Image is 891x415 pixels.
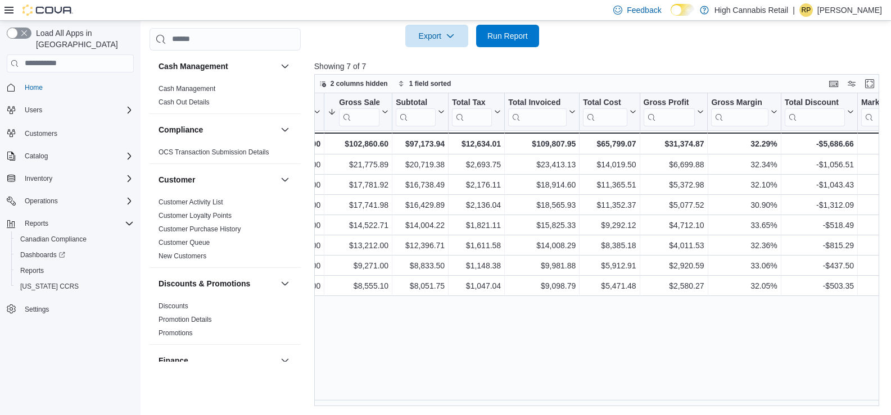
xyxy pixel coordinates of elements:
h3: Customer [159,174,195,185]
span: Inventory [20,172,134,185]
div: $16,738.49 [396,178,445,191]
div: Total Discount [785,98,845,126]
div: $0.00 [267,239,320,252]
div: $97,173.94 [396,137,445,151]
div: $2,693.75 [452,158,501,171]
button: Finance [159,355,276,366]
a: OCS Transaction Submission Details [159,148,269,156]
div: 32.29% [711,137,777,151]
span: Home [25,83,43,92]
h3: Cash Management [159,61,228,72]
div: -$5,686.66 [785,137,854,151]
div: $12,396.71 [396,239,445,252]
div: Discounts & Promotions [150,299,301,344]
a: Promotion Details [159,316,212,323]
span: New Customers [159,252,206,261]
span: Reports [20,266,44,275]
p: Showing 7 of 7 [314,61,885,72]
span: Feedback [627,4,661,16]
button: Customers [2,125,138,141]
button: Compliance [159,124,276,135]
button: Subtotal [396,98,445,126]
span: OCS Transaction Submission Details [159,148,269,157]
div: -$1,312.09 [785,198,854,212]
div: Gross Profit [643,98,695,126]
div: Compliance [150,145,301,163]
span: Export [412,25,462,47]
div: $2,136.04 [452,198,501,212]
button: Canadian Compliance [11,231,138,247]
span: Cash Out Details [159,98,210,107]
div: $11,352.37 [583,198,636,212]
div: $31,374.87 [643,137,704,151]
a: Customer Purchase History [159,225,241,233]
div: $4,712.10 [643,218,704,232]
span: Dashboards [16,248,134,262]
div: -$1,043.43 [785,178,854,191]
span: Customers [25,129,57,138]
span: Washington CCRS [16,280,134,293]
div: $5,912.91 [583,259,636,272]
nav: Complex example [7,75,134,346]
p: High Cannabis Retail [714,3,789,17]
button: Gross Sales [328,98,388,126]
span: Home [20,80,134,94]
div: $9,098.79 [508,279,576,293]
div: $2,920.59 [643,259,704,272]
button: Enter fullscreen [863,77,876,90]
button: Total Invoiced [508,98,576,126]
a: Settings [20,303,53,316]
div: $8,385.18 [583,239,636,252]
button: Display options [845,77,858,90]
div: $9,981.88 [508,259,576,272]
div: $0.00 [267,158,320,171]
button: Finance [278,354,292,367]
div: $0.00 [267,198,320,212]
a: Dashboards [16,248,70,262]
h3: Discounts & Promotions [159,278,250,289]
span: Catalog [25,152,48,161]
div: -$437.50 [785,259,854,272]
a: Cash Out Details [159,98,210,106]
button: Reports [2,216,138,231]
div: $0.00 [267,178,320,191]
button: 2 columns hidden [315,77,392,90]
div: $109,807.95 [508,137,576,151]
span: Promotion Details [159,315,212,324]
div: $0.00 [267,259,320,272]
button: Cash Management [278,60,292,73]
div: $8,051.75 [396,279,445,293]
a: Promotions [159,329,193,337]
button: Customer [159,174,276,185]
button: Home [2,79,138,95]
span: Settings [20,302,134,316]
div: Cash Management [150,82,301,113]
span: Settings [25,305,49,314]
div: $2,580.27 [643,279,704,293]
div: $23,413.13 [508,158,576,171]
div: $9,292.12 [583,218,636,232]
div: 32.05% [711,279,777,293]
div: $5,077.52 [643,198,704,212]
a: Customer Loyalty Points [159,212,232,220]
span: Customer Loyalty Points [159,211,232,220]
span: [US_STATE] CCRS [20,282,79,291]
span: Reports [20,217,134,230]
div: $20,719.38 [396,158,445,171]
div: Subtotal [396,98,436,126]
span: 2 columns hidden [331,79,388,88]
span: Reports [16,264,134,277]
span: Load All Apps in [GEOGRAPHIC_DATA] [31,28,134,50]
a: Dashboards [11,247,138,263]
div: $21,775.89 [328,158,388,171]
span: Users [20,103,134,117]
button: Reports [20,217,53,230]
a: New Customers [159,252,206,260]
div: 30.90% [711,198,777,212]
div: Gross Profit [643,98,695,108]
button: Reports [11,263,138,279]
a: Customer Activity List [159,198,223,206]
span: RP [802,3,811,17]
div: Total Invoiced [508,98,567,108]
div: Total Invoiced [508,98,567,126]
